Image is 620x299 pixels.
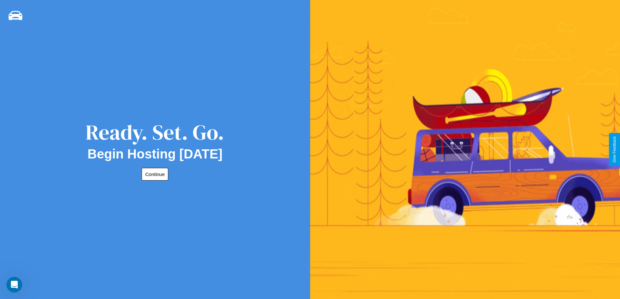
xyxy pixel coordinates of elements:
iframe: Intercom live chat [7,277,22,292]
div: Give Feedback [612,136,617,163]
button: Continue [142,168,168,181]
h2: Begin Hosting [DATE] [88,147,223,161]
div: Ready. Set. Go. [86,118,224,147]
